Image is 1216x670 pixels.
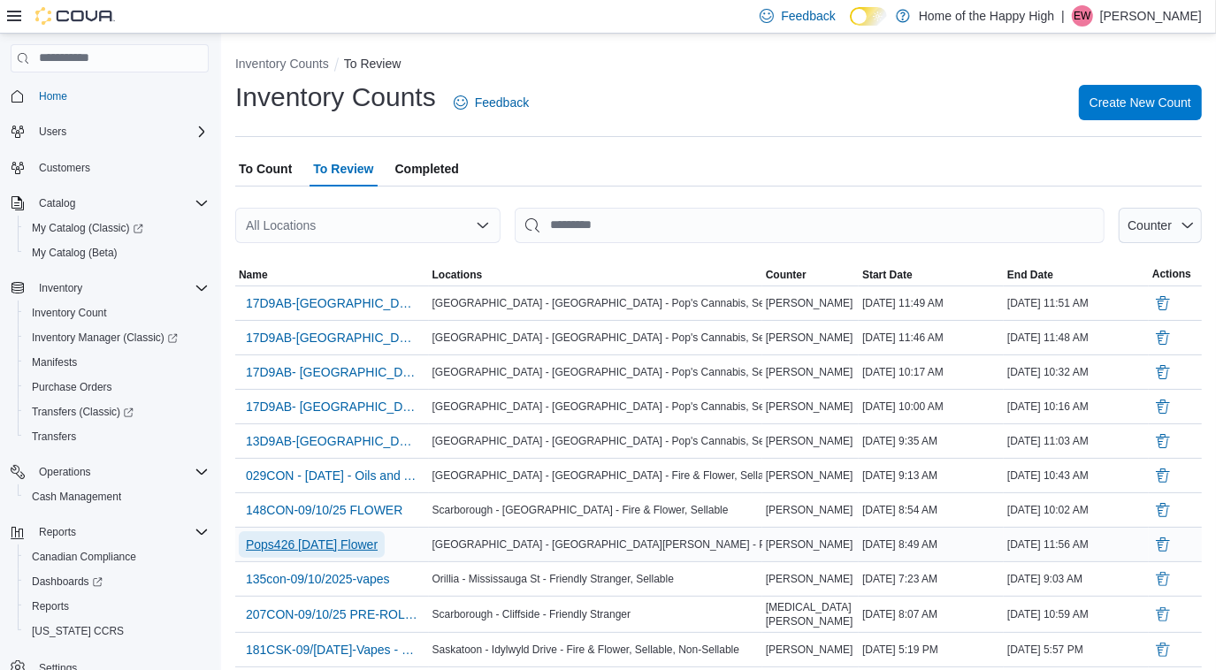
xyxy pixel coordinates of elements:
[239,566,397,592] button: 135con-09/10/2025-vapes
[859,430,1004,452] div: [DATE] 9:35 AM
[4,276,216,301] button: Inventory
[25,571,209,592] span: Dashboards
[4,83,216,109] button: Home
[859,396,1004,417] div: [DATE] 10:00 AM
[25,217,150,239] a: My Catalog (Classic)
[1152,267,1191,281] span: Actions
[1152,430,1174,452] button: Delete
[32,193,82,214] button: Catalog
[766,268,807,282] span: Counter
[25,217,209,239] span: My Catalog (Classic)
[25,426,83,447] a: Transfers
[239,428,425,454] button: 13D9AB-[GEOGRAPHIC_DATA]- Wellness,drinks,edibles, concentrates-09/10/2025-Zoe
[239,393,425,420] button: 17D9AB- [GEOGRAPHIC_DATA]- Pre-Rolls - [GEOGRAPHIC_DATA] - [GEOGRAPHIC_DATA] - Pop's Cannabis
[515,208,1105,243] input: This is a search bar. After typing your query, hit enter to filter the results lower in the page.
[1004,499,1149,521] div: [DATE] 10:02 AM
[859,499,1004,521] div: [DATE] 8:54 AM
[429,639,762,660] div: Saskatoon - Idylwyld Drive - Fire & Flower, Sellable, Non-Sellable
[1004,604,1149,625] div: [DATE] 10:59 AM
[25,327,209,348] span: Inventory Manager (Classic)
[1119,208,1202,243] button: Counter
[246,501,402,519] span: 148CON-09/10/25 FLOWER
[1074,5,1090,27] span: EW
[39,161,90,175] span: Customers
[32,246,118,260] span: My Catalog (Beta)
[859,264,1004,286] button: Start Date
[25,327,185,348] a: Inventory Manager (Classic)
[1004,568,1149,590] div: [DATE] 9:03 AM
[246,329,418,346] span: 17D9AB-[GEOGRAPHIC_DATA]-[GEOGRAPHIC_DATA] - [GEOGRAPHIC_DATA] - [GEOGRAPHIC_DATA] - [GEOGRAPHIC_...
[32,278,89,299] button: Inventory
[32,86,74,107] a: Home
[239,359,425,385] button: 17D9AB- [GEOGRAPHIC_DATA]- [GEOGRAPHIC_DATA] - [GEOGRAPHIC_DATA] - [GEOGRAPHIC_DATA] - [GEOGRAPHI...
[766,296,853,310] span: [PERSON_NAME]
[32,461,98,483] button: Operations
[32,575,103,589] span: Dashboards
[766,537,853,552] span: [PERSON_NAME]
[766,331,853,345] span: [PERSON_NAME]
[476,218,490,232] button: Open list of options
[32,380,112,394] span: Purchase Orders
[1061,5,1065,27] p: |
[18,216,216,240] a: My Catalog (Classic)
[344,57,402,71] button: To Review
[1152,327,1174,348] button: Delete
[766,434,853,448] span: [PERSON_NAME]
[25,486,209,507] span: Cash Management
[18,544,216,569] button: Canadian Compliance
[766,572,853,586] span: [PERSON_NAME]
[1152,604,1174,625] button: Delete
[1128,218,1172,232] span: Counter
[239,324,425,351] button: 17D9AB-[GEOGRAPHIC_DATA]-[GEOGRAPHIC_DATA] - [GEOGRAPHIC_DATA] - [GEOGRAPHIC_DATA] - [GEOGRAPHIC_...
[1100,5,1202,27] p: [PERSON_NAME]
[781,7,835,25] span: Feedback
[25,242,125,263] a: My Catalog (Beta)
[235,55,1202,76] nav: An example of EuiBreadcrumbs
[39,281,82,295] span: Inventory
[32,599,69,613] span: Reports
[32,121,209,142] span: Users
[18,484,216,509] button: Cash Management
[18,350,216,375] button: Manifests
[32,221,143,235] span: My Catalog (Classic)
[18,619,216,643] button: [US_STATE] CCRS
[246,398,418,415] span: 17D9AB- [GEOGRAPHIC_DATA]- Pre-Rolls - [GEOGRAPHIC_DATA] - [GEOGRAPHIC_DATA] - Pop's Cannabis
[429,430,762,452] div: [GEOGRAPHIC_DATA] - [GEOGRAPHIC_DATA] - Pop's Cannabis, Sellable
[239,268,268,282] span: Name
[239,497,409,523] button: 148CON-09/10/25 FLOWER
[1072,5,1093,27] div: Erynn Watson
[25,571,110,592] a: Dashboards
[246,570,390,588] span: 135con-09/10/2025-vapes
[429,604,762,625] div: Scarborough - Cliffside - Friendly Stranger
[1152,293,1174,314] button: Delete
[25,377,119,398] a: Purchase Orders
[235,80,436,115] h1: Inventory Counts
[429,362,762,383] div: [GEOGRAPHIC_DATA] - [GEOGRAPHIC_DATA] - Pop's Cannabis, Sellable, Non-Sellable
[18,325,216,350] a: Inventory Manager (Classic)
[25,596,209,617] span: Reports
[429,327,762,348] div: [GEOGRAPHIC_DATA] - [GEOGRAPHIC_DATA] - Pop's Cannabis, Sellable, Non-Sellable
[762,264,859,286] button: Counter
[4,191,216,216] button: Catalog
[429,534,762,555] div: [GEOGRAPHIC_DATA] - [GEOGRAPHIC_DATA][PERSON_NAME] - Pop's Cannabis, Sellable
[1090,94,1191,111] span: Create New Count
[32,85,209,107] span: Home
[429,396,762,417] div: [GEOGRAPHIC_DATA] - [GEOGRAPHIC_DATA] - Pop's Cannabis, Sellable, Non-Sellable
[32,121,73,142] button: Users
[32,405,134,419] span: Transfers (Classic)
[32,193,209,214] span: Catalog
[859,639,1004,660] div: [DATE] 5:19 PM
[35,7,115,25] img: Cova
[32,278,209,299] span: Inventory
[25,302,209,324] span: Inventory Count
[246,363,418,381] span: 17D9AB- [GEOGRAPHIC_DATA]- [GEOGRAPHIC_DATA] - [GEOGRAPHIC_DATA] - [GEOGRAPHIC_DATA] - [GEOGRAPHI...
[1152,396,1174,417] button: Delete
[1004,534,1149,555] div: [DATE] 11:56 AM
[18,400,216,424] a: Transfers (Classic)
[313,151,373,187] span: To Review
[766,503,853,517] span: [PERSON_NAME]
[859,534,1004,555] div: [DATE] 8:49 AM
[432,268,483,282] span: Locations
[25,242,209,263] span: My Catalog (Beta)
